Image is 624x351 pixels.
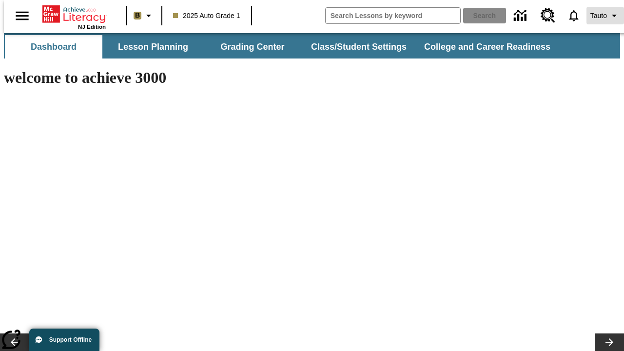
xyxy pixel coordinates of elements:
input: search field [326,8,460,23]
div: SubNavbar [4,33,620,58]
button: Dashboard [5,35,102,58]
button: Support Offline [29,329,99,351]
div: SubNavbar [4,35,559,58]
button: Open side menu [8,1,37,30]
div: Home [42,3,106,30]
button: Boost Class color is light brown. Change class color [130,7,158,24]
span: B [135,9,140,21]
button: Profile/Settings [586,7,624,24]
button: Class/Student Settings [303,35,414,58]
button: Lesson Planning [104,35,202,58]
span: Support Offline [49,336,92,343]
a: Home [42,4,106,24]
button: Grading Center [204,35,301,58]
button: College and Career Readiness [416,35,558,58]
a: Resource Center, Will open in new tab [535,2,561,29]
a: Data Center [508,2,535,29]
button: Lesson carousel, Next [595,333,624,351]
span: Tauto [590,11,607,21]
span: 2025 Auto Grade 1 [173,11,240,21]
h1: welcome to achieve 3000 [4,69,425,87]
span: NJ Edition [78,24,106,30]
a: Notifications [561,3,586,28]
